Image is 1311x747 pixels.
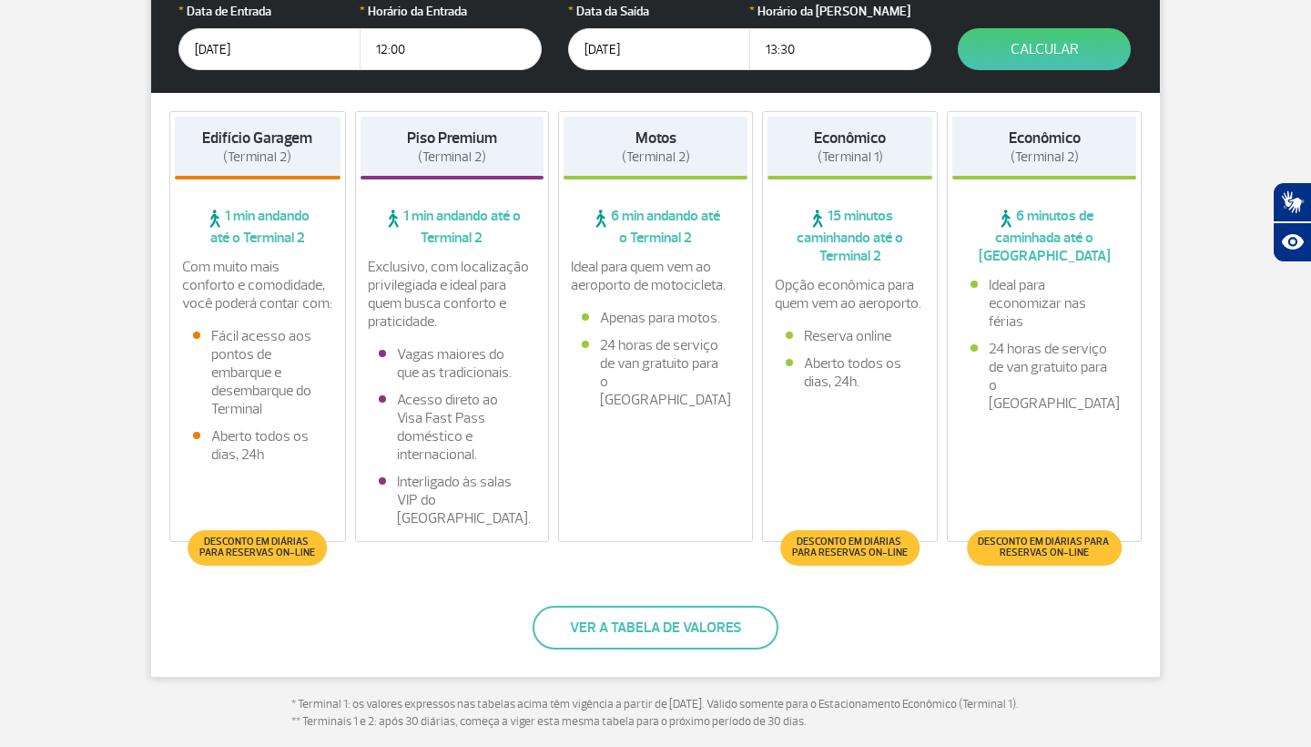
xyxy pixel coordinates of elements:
[775,276,926,312] p: Opção econômica para quem vem ao aeroporto.
[223,148,291,166] span: (Terminal 2)
[564,207,747,247] span: 6 min andando até o Terminal 2
[635,128,676,148] strong: Motos
[178,28,361,70] input: dd/mm/aaaa
[749,28,931,70] input: hh:mm
[749,2,931,21] label: Horário da [PERSON_NAME]
[1273,222,1311,262] button: Abrir recursos assistivos.
[379,473,526,527] li: Interligado às salas VIP do [GEOGRAPHIC_DATA].
[568,2,750,21] label: Data da Saída
[789,537,910,558] span: Desconto em diárias para reservas on-line
[1273,182,1311,262] div: Plugin de acessibilidade da Hand Talk.
[360,2,542,21] label: Horário da Entrada
[182,258,333,312] p: Com muito mais conforto e comodidade, você poderá contar com:
[582,309,729,327] li: Apenas para motos.
[418,148,486,166] span: (Terminal 2)
[193,427,322,464] li: Aberto todos os dias, 24h
[786,354,915,391] li: Aberto todos os dias, 24h.
[958,28,1131,70] button: Calcular
[977,537,1113,558] span: Desconto em diárias para reservas on-line
[197,537,318,558] span: Desconto em diárias para reservas on-line
[368,258,537,331] p: Exclusivo, com localização privilegiada e ideal para quem busca conforto e praticidade.
[582,336,729,409] li: 24 horas de serviço de van gratuito para o [GEOGRAPHIC_DATA]
[767,207,933,265] span: 15 minutos caminhando até o Terminal 2
[952,207,1136,265] span: 6 minutos de caminhada até o [GEOGRAPHIC_DATA]
[818,148,883,166] span: (Terminal 1)
[1011,148,1079,166] span: (Terminal 2)
[971,340,1118,413] li: 24 horas de serviço de van gratuito para o [GEOGRAPHIC_DATA]
[178,2,361,21] label: Data de Entrada
[407,128,497,148] strong: Piso Premium
[193,327,322,418] li: Fácil acesso aos pontos de embarque e desembarque do Terminal
[379,391,526,464] li: Acesso direto ao Visa Fast Pass doméstico e internacional.
[1273,182,1311,222] button: Abrir tradutor de língua de sinais.
[568,28,750,70] input: dd/mm/aaaa
[571,258,740,294] p: Ideal para quem vem ao aeroporto de motocicleta.
[360,28,542,70] input: hh:mm
[786,327,915,345] li: Reserva online
[291,696,1020,732] p: * Terminal 1: os valores expressos nas tabelas acima têm vigência a partir de [DATE]. Válido some...
[622,148,690,166] span: (Terminal 2)
[814,128,886,148] strong: Econômico
[1009,128,1081,148] strong: Econômico
[361,207,544,247] span: 1 min andando até o Terminal 2
[379,345,526,382] li: Vagas maiores do que as tradicionais.
[202,128,312,148] strong: Edifício Garagem
[971,276,1118,331] li: Ideal para economizar nas férias
[533,606,778,650] button: Ver a tabela de valores
[175,207,340,247] span: 1 min andando até o Terminal 2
